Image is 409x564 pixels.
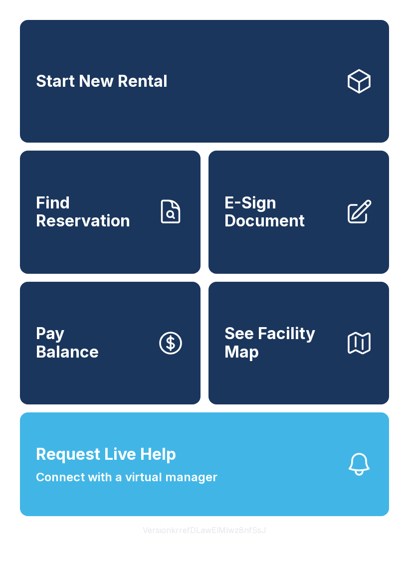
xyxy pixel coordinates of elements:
span: Connect with a virtual manager [36,468,217,486]
button: PayBalance [20,282,201,404]
span: E-Sign Document [224,194,337,230]
a: E-Sign Document [208,151,389,273]
a: Start New Rental [20,20,389,143]
button: See Facility Map [208,282,389,404]
button: VersionkrrefDLawElMlwz8nfSsJ [135,516,274,544]
span: Start New Rental [36,72,168,91]
span: Find Reservation [36,194,149,230]
a: Find Reservation [20,151,201,273]
span: Pay Balance [36,325,99,361]
span: Request Live Help [36,442,176,466]
span: See Facility Map [224,325,337,361]
button: Request Live HelpConnect with a virtual manager [20,412,389,516]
